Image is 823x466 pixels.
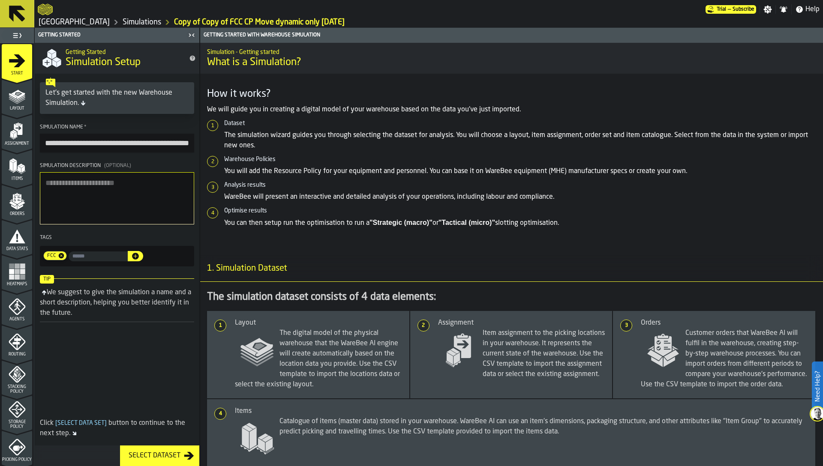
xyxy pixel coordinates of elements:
[55,420,57,426] span: [
[2,44,32,78] li: menu Start
[174,18,345,27] a: link-to-/wh/i/b8e8645a-5c77-43f4-8135-27e3a4d97801/simulations/af40d1a0-1e0e-4c5c-83ed-992a689e06eb
[235,328,402,390] span: The digital model of the physical warehouse that the WareBee AI engine will create automatically ...
[35,28,199,43] header: Getting Started
[2,30,32,42] label: button-toggle-Toggle Full Menu
[120,445,199,466] button: button-Select Dataset
[2,247,32,251] span: Data Stats
[805,4,820,15] span: Help
[54,420,108,426] span: Select Data Set
[2,212,32,216] span: Orders
[69,251,128,261] input: input-value- input-value-
[706,5,756,14] a: link-to-/wh/i/b8e8645a-5c77-43f4-8135-27e3a4d97801/pricing/
[45,88,189,108] div: Let's get started with the new Warehouse Simulation.
[235,406,808,416] div: Items
[2,282,32,287] span: Heatmaps
[40,275,54,284] span: Tip
[207,56,816,69] span: What is a Simulation?
[186,30,198,40] label: button-toggle-Close me
[207,87,816,101] h3: How it works?
[2,106,32,111] span: Layout
[2,317,32,322] span: Agents
[776,5,791,14] label: button-toggle-Notifications
[66,47,182,56] h2: Sub Title
[44,253,58,259] span: FCC
[40,124,194,152] label: button-toolbar-Simulation Name
[104,163,131,168] span: (Optional)
[40,163,101,168] span: Simulation Description
[224,207,816,214] h6: Optimise results
[200,256,823,282] h3: title-section-1. Simulation Dataset
[58,252,66,259] span: Remove tag
[2,71,32,76] span: Start
[123,18,161,27] a: link-to-/wh/i/b8e8645a-5c77-43f4-8135-27e3a4d97801
[2,79,32,114] li: menu Layout
[621,323,631,329] span: 3
[235,416,808,461] span: Catalogue of items (master data) stored in your warehouse. WareBee AI can use an item's dimension...
[69,251,128,261] label: input-value-
[2,149,32,184] li: menu Items
[2,325,32,359] li: menu Routing
[438,328,606,379] span: Item assignment to the picking locations in your warehouse. It represents the current state of th...
[224,120,816,127] h6: Dataset
[40,289,191,317] div: We suggest to give the simulation a name and a short description, helping you better identify it ...
[202,32,821,38] div: Getting Started with Warehouse Simulation
[207,290,816,304] div: The simulation dataset consists of 4 data elements:
[35,43,199,74] div: title-Simulation Setup
[128,251,143,261] button: button-
[40,134,194,152] input: button-toolbar-Simulation Name
[39,18,110,27] a: link-to-/wh/i/b8e8645a-5c77-43f4-8135-27e3a4d97801
[728,6,731,12] span: —
[418,323,429,329] span: 2
[2,430,32,465] li: menu Picking Policy
[760,5,775,14] label: button-toggle-Settings
[66,56,141,69] span: Simulation Setup
[40,172,194,224] textarea: Simulation Description(Optional)
[200,263,287,275] span: 1. Simulation Dataset
[38,2,53,17] a: logo-header
[224,166,816,176] p: You will add the Resource Policy for your equipment and personnel. You can base it on WareBee equ...
[2,385,32,394] span: Stacking Policy
[40,124,194,130] div: Simulation Name
[2,114,32,149] li: menu Assignment
[2,457,32,462] span: Picking Policy
[2,141,32,146] span: Assignment
[792,4,823,15] label: button-toggle-Help
[224,218,816,228] p: You can then setup run the optimisation to run a or slotting optimisation.
[200,28,823,43] header: Getting Started with Warehouse Simulation
[813,362,822,410] label: Need Help?
[2,395,32,430] li: menu Storage Policy
[2,185,32,219] li: menu Orders
[84,124,87,130] span: Required
[733,6,754,12] span: Subscribe
[439,219,495,226] strong: "Tactical (micro)"
[207,105,816,115] p: We will guide you in creating a digital model of your warehouse based on the data you've just imp...
[641,318,808,328] div: Orders
[224,156,816,163] h6: Warehouse Policies
[215,323,225,329] span: 1
[224,192,816,202] p: WareBee will present an interactive and detailed analysis of your operations, including labour an...
[125,451,184,461] div: Select Dataset
[641,328,808,390] span: Customer orders that WareBee AI will fulfil in the warehouse, creating step-by-step warehouse pro...
[2,290,32,324] li: menu Agents
[224,182,816,188] h6: Analysis results
[38,17,820,27] nav: Breadcrumb
[717,6,726,12] span: Trial
[40,418,194,439] div: Click button to continue to the next step.
[2,220,32,254] li: menu Data Stats
[2,352,32,357] span: Routing
[438,318,606,328] div: Assignment
[224,130,816,151] p: The simulation wizard guides you through selecting the dataset for analysis. You will choose a la...
[215,411,225,417] span: 4
[235,318,402,328] div: Layout
[2,360,32,394] li: menu Stacking Policy
[2,420,32,429] span: Storage Policy
[207,47,816,56] h2: Sub Title
[40,235,52,240] span: Tags
[200,43,823,74] div: title-What is a Simulation?
[36,32,186,38] div: Getting Started
[105,420,107,426] span: ]
[2,176,32,181] span: Items
[2,255,32,289] li: menu Heatmaps
[369,219,433,226] strong: "Strategic (macro)"
[706,5,756,14] div: Menu Subscription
